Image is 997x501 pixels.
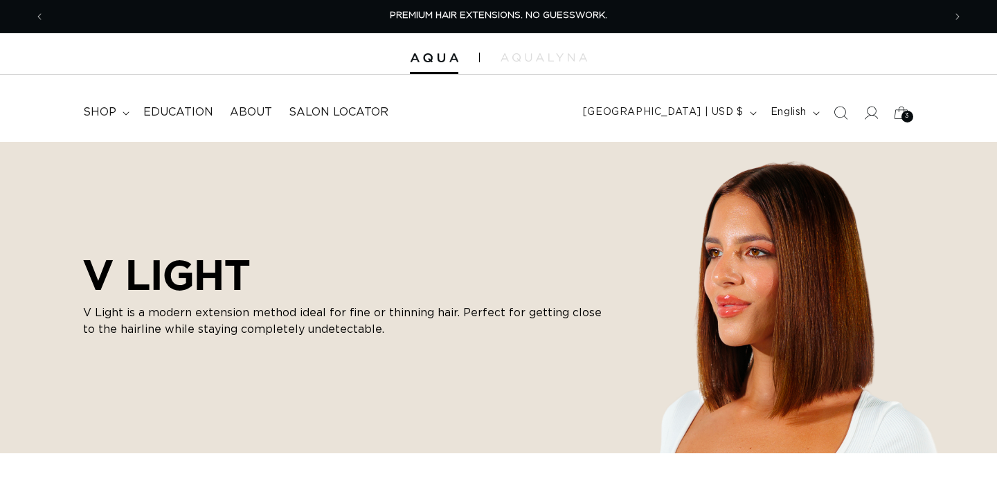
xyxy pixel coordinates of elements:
a: About [222,97,280,128]
button: [GEOGRAPHIC_DATA] | USD $ [575,100,762,126]
span: Education [143,105,213,120]
img: aqualyna.com [501,53,587,62]
span: [GEOGRAPHIC_DATA] | USD $ [583,105,744,120]
button: Next announcement [942,3,973,30]
span: PREMIUM HAIR EXTENSIONS. NO GUESSWORK. [390,11,607,20]
a: Salon Locator [280,97,397,128]
span: 3 [905,111,910,122]
button: English [762,100,825,126]
span: shop [83,105,116,120]
summary: Search [825,98,856,128]
span: About [230,105,272,120]
p: V Light is a modern extension method ideal for fine or thinning hair. Perfect for getting close t... [83,304,609,338]
span: Salon Locator [289,105,388,120]
a: Education [135,97,222,128]
summary: shop [75,97,135,128]
h2: V LIGHT [83,250,609,299]
img: Aqua Hair Extensions [410,53,458,63]
span: English [771,105,807,120]
button: Previous announcement [24,3,55,30]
